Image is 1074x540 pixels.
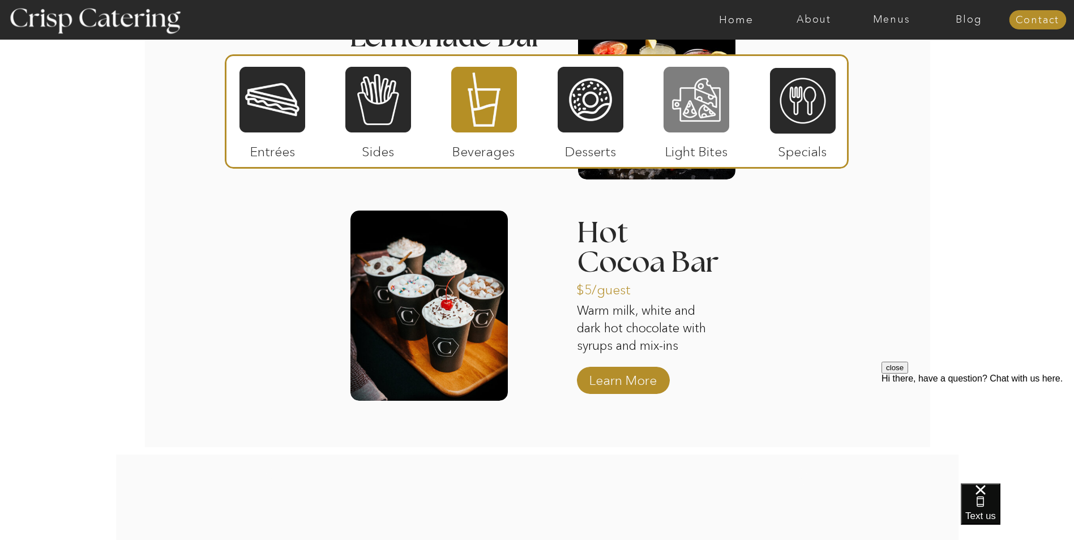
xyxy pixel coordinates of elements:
a: $5/guest [576,271,652,303]
p: Warm milk, white and dark hot chocolate with syrups and mix-ins [577,302,711,357]
a: Home [698,14,775,25]
p: Specials [765,132,840,165]
a: Menus [853,14,930,25]
p: Desserts [553,132,628,165]
p: Entrées [235,132,310,165]
h3: Hot Cocoa Bar [577,218,727,248]
a: Contact [1009,15,1066,26]
a: About [775,14,853,25]
iframe: podium webchat widget prompt [882,362,1074,498]
a: Learn More [585,361,661,394]
iframe: podium webchat widget bubble [961,483,1074,540]
a: Blog [930,14,1008,25]
p: Light Bites [659,132,734,165]
p: Sides [340,132,416,165]
p: $4/guest [348,46,423,79]
p: Beverages [446,132,521,165]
